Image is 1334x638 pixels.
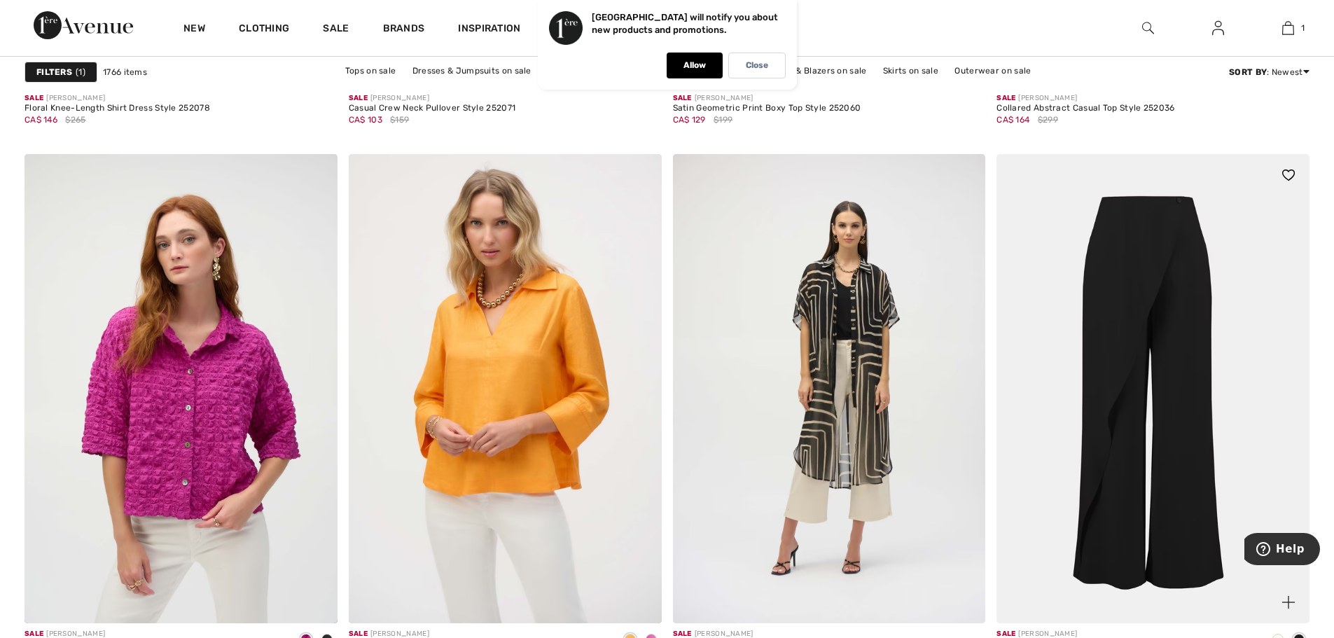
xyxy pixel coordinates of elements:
[34,11,133,39] img: 1ère Avenue
[323,22,349,37] a: Sale
[65,113,85,126] span: $265
[1244,533,1320,568] iframe: Opens a widget where you can find more information
[1038,113,1058,126] span: $299
[1142,20,1154,36] img: search the website
[1253,20,1322,36] a: 1
[349,115,382,125] span: CA$ 103
[1282,20,1294,36] img: My Bag
[349,154,662,623] img: Casual V-Neck Button Closure Style 252933. Apricot
[25,94,43,102] span: Sale
[996,104,1174,113] div: Collared Abstract Casual Top Style 252036
[349,630,368,638] span: Sale
[996,94,1015,102] span: Sale
[683,60,706,71] p: Allow
[592,12,778,35] p: [GEOGRAPHIC_DATA] will notify you about new products and promotions.
[673,115,706,125] span: CA$ 129
[714,113,732,126] span: $199
[349,104,515,113] div: Casual Crew Neck Pullover Style 252071
[673,104,861,113] div: Satin Geometric Print Boxy Top Style 252060
[1282,169,1295,181] img: heart_black_full.svg
[673,630,692,638] span: Sale
[349,94,368,102] span: Sale
[383,22,425,37] a: Brands
[746,60,768,71] p: Close
[349,93,515,104] div: [PERSON_NAME]
[405,62,539,80] a: Dresses & Jumpsuits on sale
[25,154,338,623] img: Cropped Textured Buttoned Shirt Style 252000. Purple orchid
[390,113,409,126] span: $159
[103,66,147,78] span: 1766 items
[458,22,520,37] span: Inspiration
[996,115,1029,125] span: CA$ 164
[1282,596,1295,609] img: plus_v2.svg
[25,630,43,638] span: Sale
[25,93,210,104] div: [PERSON_NAME]
[239,22,289,37] a: Clothing
[996,93,1174,104] div: [PERSON_NAME]
[673,154,986,623] img: Chic Sheer Buttoned Top Style 252934. Black/Beige
[76,66,85,78] span: 1
[338,62,403,80] a: Tops on sale
[673,93,861,104] div: [PERSON_NAME]
[25,115,57,125] span: CA$ 146
[996,630,1015,638] span: Sale
[673,94,692,102] span: Sale
[753,62,874,80] a: Jackets & Blazers on sale
[996,154,1309,623] img: High-Waisted Wide-Leg Trousers Style 252004. Vanilla 30
[25,104,210,113] div: Floral Knee-Length Shirt Dress Style 252078
[36,66,72,78] strong: Filters
[1201,20,1235,37] a: Sign In
[183,22,205,37] a: New
[1212,20,1224,36] img: My Info
[1229,67,1267,77] strong: Sort By
[1301,22,1305,34] span: 1
[1229,66,1309,78] div: : Newest
[876,62,945,80] a: Skirts on sale
[947,62,1038,80] a: Outerwear on sale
